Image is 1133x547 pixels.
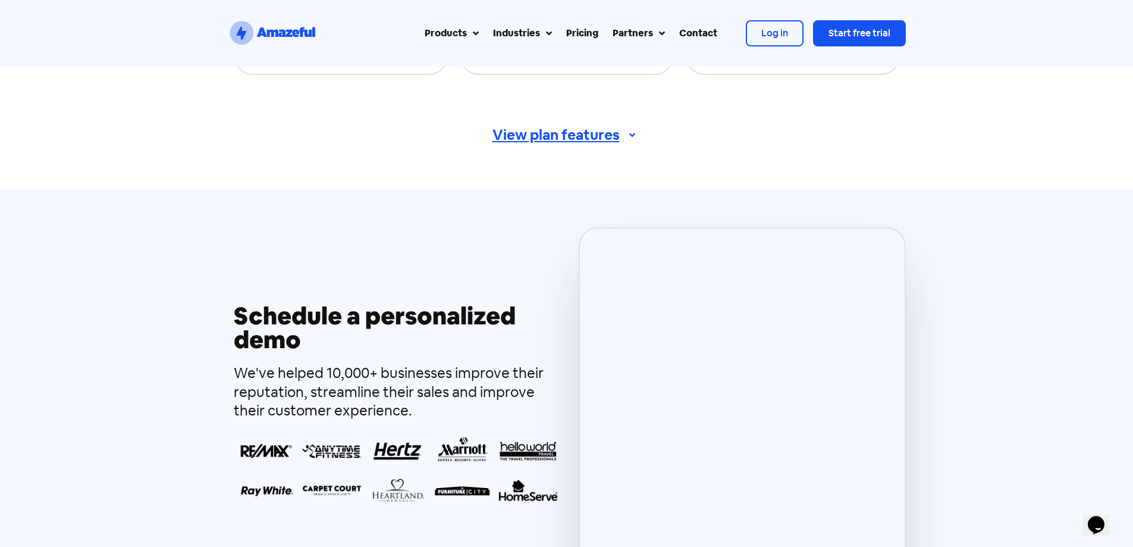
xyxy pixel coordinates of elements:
a: SVG link [228,19,317,48]
a: Log in [746,20,804,46]
span: Start free trial [828,27,890,39]
a: Contact [672,19,724,48]
a: Industries [486,19,559,48]
div: Products [425,26,467,40]
iframe: chat widget [1083,499,1121,535]
div: We've helped 10,000+ businesses improve their reputation, streamline their sales and improve thei... [234,364,561,420]
span: Log in [761,27,788,39]
div: Contact [679,26,717,40]
a: Products [418,19,486,48]
h3: Schedule a personalized demo [234,304,561,352]
div: Pricing [566,26,598,40]
a: Pricing [559,19,605,48]
span: View plan features [492,128,620,142]
a: Start free trial [813,20,906,46]
div: Industries [493,26,540,40]
a: Partners [605,19,672,48]
div: Partners [613,26,653,40]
